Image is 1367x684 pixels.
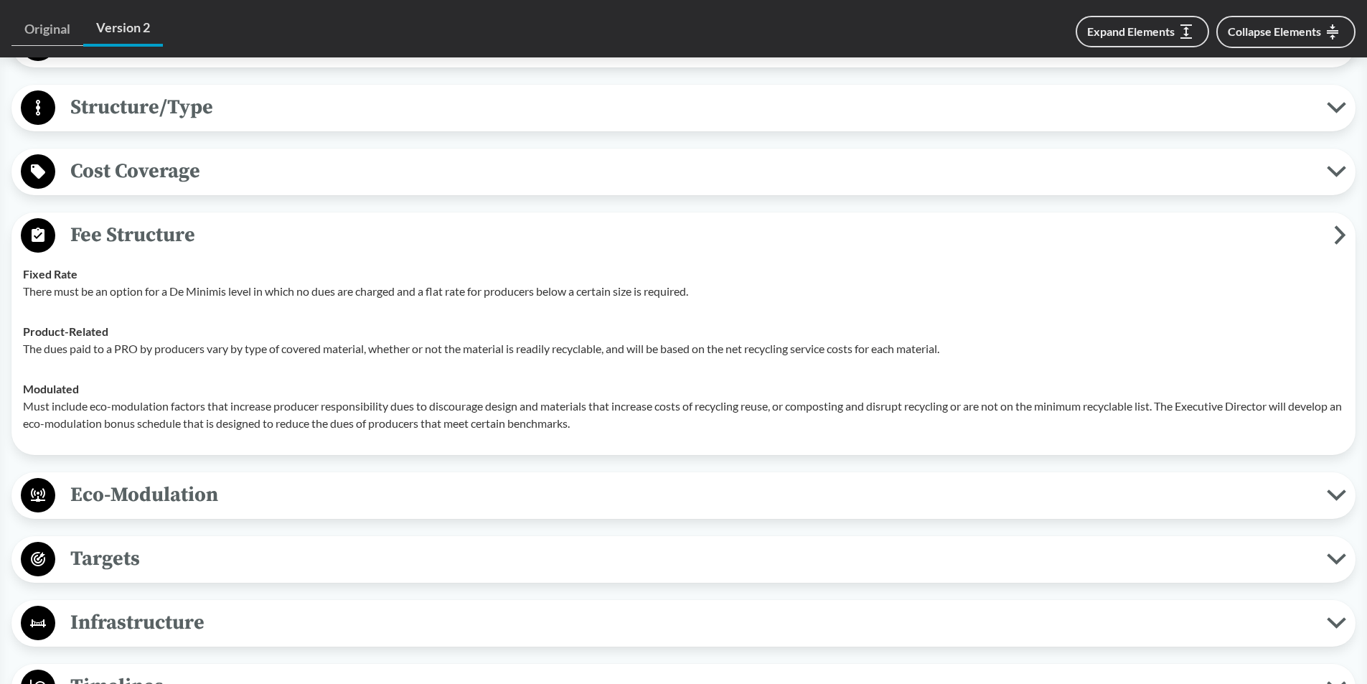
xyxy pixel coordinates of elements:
button: Eco-Modulation [17,477,1350,514]
button: Structure/Type [17,90,1350,126]
button: Targets [17,541,1350,578]
span: Targets [55,543,1327,575]
a: Version 2 [83,11,163,47]
p: Must include eco-modulation factors that increase producer responsibility dues to discourage desi... [23,398,1344,432]
span: Structure/Type [55,91,1327,123]
strong: Modulated [23,382,79,395]
button: Fee Structure [17,217,1350,254]
button: Infrastructure [17,605,1350,642]
strong: Fixed Rate [23,267,77,281]
button: Collapse Elements [1216,16,1356,48]
a: Original [11,13,83,46]
span: Eco-Modulation [55,479,1327,511]
span: Infrastructure [55,606,1327,639]
button: Cost Coverage [17,154,1350,190]
strong: Product-Related [23,324,108,338]
p: The dues paid to a PRO by producers vary by type of covered material, whether or not the material... [23,340,1344,357]
p: There must be an option for a De Minimis level in which no dues are charged and a flat rate for p... [23,283,1344,300]
button: Expand Elements [1076,16,1209,47]
span: Cost Coverage [55,155,1327,187]
span: Fee Structure [55,219,1334,251]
